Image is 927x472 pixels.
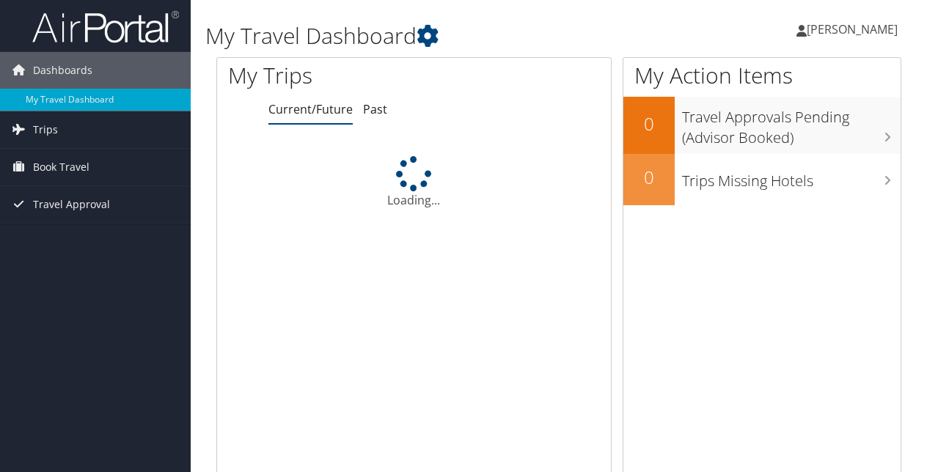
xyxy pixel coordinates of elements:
span: [PERSON_NAME] [807,21,898,37]
h3: Travel Approvals Pending (Advisor Booked) [682,100,901,148]
img: airportal-logo.png [32,10,179,44]
span: Trips [33,111,58,148]
h2: 0 [623,111,675,136]
a: 0Travel Approvals Pending (Advisor Booked) [623,97,901,153]
span: Dashboards [33,52,92,89]
a: [PERSON_NAME] [796,7,912,51]
h1: My Travel Dashboard [205,21,677,51]
h1: My Trips [228,60,436,91]
span: Book Travel [33,149,89,185]
div: Loading... [217,156,611,209]
a: Current/Future [268,101,353,117]
span: Travel Approval [33,186,110,223]
a: 0Trips Missing Hotels [623,154,901,205]
h2: 0 [623,165,675,190]
a: Past [363,101,387,117]
h3: Trips Missing Hotels [682,163,901,191]
h1: My Action Items [623,60,901,91]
